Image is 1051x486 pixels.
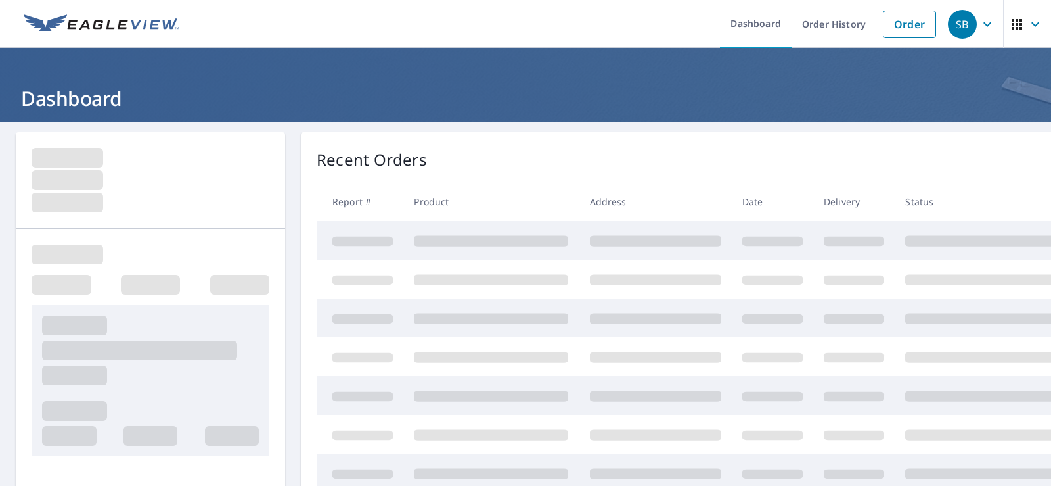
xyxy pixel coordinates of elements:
th: Date [732,182,813,221]
h1: Dashboard [16,85,1035,112]
p: Recent Orders [317,148,427,172]
th: Product [403,182,579,221]
th: Address [579,182,732,221]
div: SB [948,10,977,39]
img: EV Logo [24,14,179,34]
th: Report # [317,182,403,221]
th: Delivery [813,182,895,221]
a: Order [883,11,936,38]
